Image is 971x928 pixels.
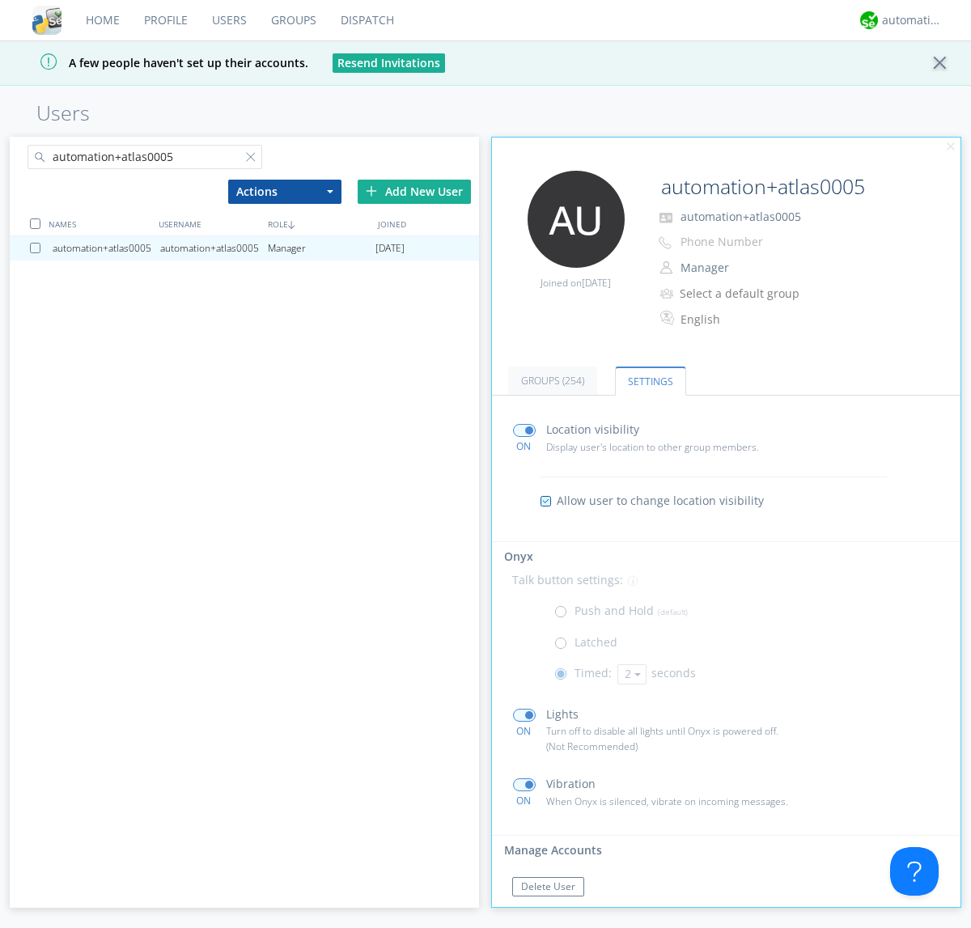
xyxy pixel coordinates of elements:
img: icon-alert-users-thin-outline.svg [660,282,676,304]
span: [DATE] [582,276,611,290]
iframe: Toggle Customer Support [890,847,939,896]
div: automation+atlas [882,12,943,28]
div: ON [506,439,542,453]
p: Location visibility [546,421,639,439]
img: cddb5a64eb264b2086981ab96f4c1ba7 [32,6,61,35]
p: Display user's location to other group members. [546,439,815,455]
div: Manager [268,236,375,261]
p: (Not Recommended) [546,739,815,754]
a: Groups (254) [508,367,597,395]
p: Lights [546,706,579,723]
img: cancel.svg [945,142,956,153]
span: Joined on [541,276,611,290]
div: automation+atlas0005 [53,236,160,261]
div: English [681,311,816,328]
div: Select a default group [680,286,815,302]
a: Settings [615,367,686,396]
div: automation+atlas0005 [160,236,268,261]
input: Name [655,171,916,203]
span: [DATE] [375,236,405,261]
img: d2d01cd9b4174d08988066c6d424eccd [860,11,878,29]
p: Vibration [546,775,596,793]
div: ROLE [264,212,373,235]
div: JOINED [374,212,483,235]
span: A few people haven't set up their accounts. [12,55,308,70]
div: NAMES [45,212,154,235]
img: person-outline.svg [660,261,672,274]
img: In groups with Translation enabled, this user's messages will be automatically translated to and ... [660,308,676,328]
button: Actions [228,180,341,204]
div: Add New User [358,180,471,204]
span: Allow user to change location visibility [557,493,764,509]
a: automation+atlas0005automation+atlas0005Manager[DATE] [10,236,479,261]
img: plus.svg [366,185,377,197]
button: Resend Invitations [333,53,445,73]
div: ON [506,724,542,738]
span: automation+atlas0005 [681,209,801,224]
button: Delete User [512,877,584,896]
p: When Onyx is silenced, vibrate on incoming messages. [546,794,815,809]
div: USERNAME [155,212,264,235]
div: ON [506,794,542,807]
button: Manager [675,256,837,279]
p: Turn off to disable all lights until Onyx is powered off. [546,723,815,739]
img: 373638.png [528,171,625,268]
input: Search users [28,145,262,169]
img: phone-outline.svg [659,236,672,249]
